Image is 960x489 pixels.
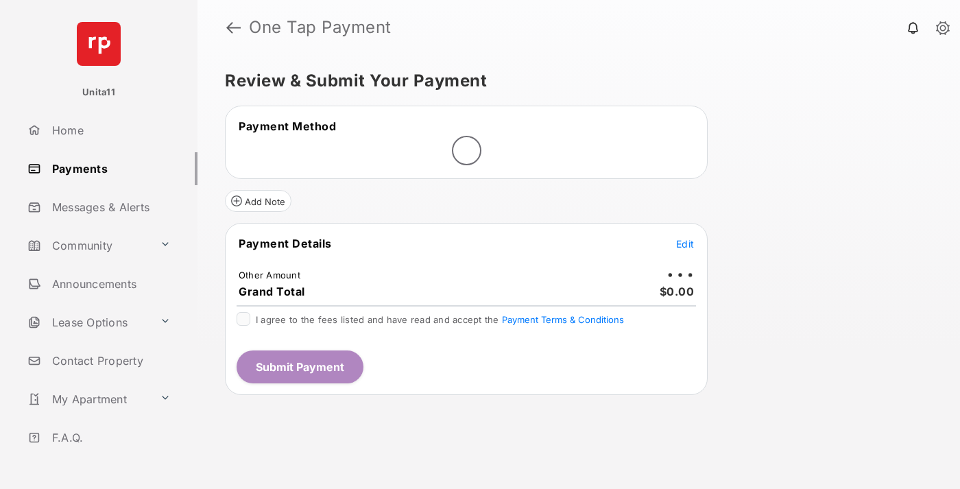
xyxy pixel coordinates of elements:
span: Payment Method [239,119,336,133]
span: Edit [676,238,694,250]
a: Contact Property [22,344,197,377]
button: Add Note [225,190,291,212]
a: Lease Options [22,306,154,339]
span: Payment Details [239,237,332,250]
span: Grand Total [239,285,305,298]
a: Home [22,114,197,147]
strong: One Tap Payment [249,19,392,36]
td: Other Amount [238,269,301,281]
a: Messages & Alerts [22,191,197,224]
a: Community [22,229,154,262]
span: $0.00 [660,285,695,298]
h5: Review & Submit Your Payment [225,73,922,89]
a: Announcements [22,267,197,300]
a: F.A.Q. [22,421,197,454]
button: Edit [676,237,694,250]
p: Unita11 [82,86,115,99]
span: I agree to the fees listed and have read and accept the [256,314,624,325]
button: Submit Payment [237,350,363,383]
a: My Apartment [22,383,154,416]
img: svg+xml;base64,PHN2ZyB4bWxucz0iaHR0cDovL3d3dy53My5vcmcvMjAwMC9zdmciIHdpZHRoPSI2NCIgaGVpZ2h0PSI2NC... [77,22,121,66]
a: Payments [22,152,197,185]
button: I agree to the fees listed and have read and accept the [502,314,624,325]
